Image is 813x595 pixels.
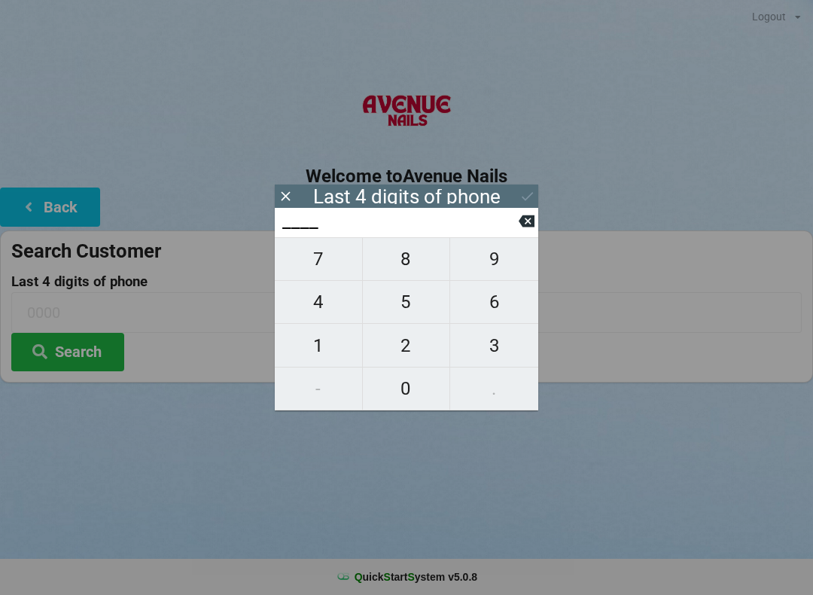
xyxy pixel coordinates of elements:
span: 5 [363,286,450,318]
button: 5 [363,281,451,324]
button: 6 [450,281,538,324]
button: 7 [275,237,363,281]
span: 2 [363,330,450,362]
span: 8 [363,243,450,275]
button: 4 [275,281,363,324]
div: Last 4 digits of phone [313,189,501,204]
span: 9 [450,243,538,275]
span: 3 [450,330,538,362]
button: 2 [363,324,451,367]
button: 9 [450,237,538,281]
span: 7 [275,243,362,275]
span: 1 [275,330,362,362]
span: 6 [450,286,538,318]
button: 3 [450,324,538,367]
span: 4 [275,286,362,318]
span: 0 [363,373,450,404]
button: 0 [363,368,451,410]
button: 8 [363,237,451,281]
button: 1 [275,324,363,367]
